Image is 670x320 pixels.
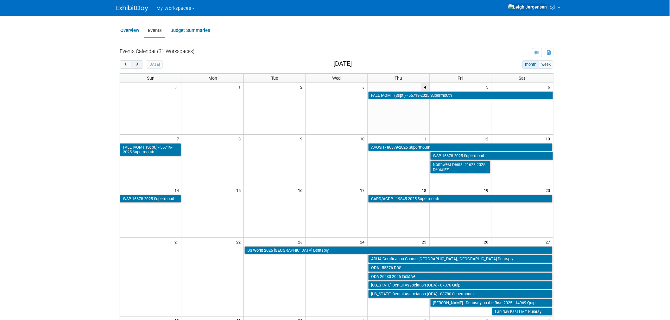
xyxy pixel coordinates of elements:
[421,135,429,143] span: 11
[362,83,367,91] span: 3
[368,273,553,281] a: ODA 26230-2025 Incisive
[167,24,214,37] a: Budget Summaries
[368,143,553,151] a: AAOSH - 80879-2025 Supermouth
[120,195,181,203] a: WSP-16678-2025 Supermouth
[368,91,553,100] a: FALL IAOMT (Sept.) - 55719-2025 Supermouth
[120,48,194,55] div: Events Calendar (31 Workspaces)
[147,76,155,81] span: Sun
[368,281,553,289] a: [US_STATE] Dental Association (ODA) - 67070 Quip
[244,246,553,255] a: DS World 2025 [GEOGRAPHIC_DATA] Dentsply
[483,238,491,246] span: 26
[368,255,553,263] a: ADHA Certification Course [GEOGRAPHIC_DATA], [GEOGRAPHIC_DATA] Dentsply
[144,24,165,37] a: Events
[131,60,143,69] button: next
[176,135,182,143] span: 7
[333,60,352,67] h2: [DATE]
[359,186,367,194] span: 17
[547,50,552,55] i: Export to Spreadsheet (.csv)
[208,76,217,81] span: Mon
[545,186,553,194] span: 20
[483,186,491,194] span: 19
[120,143,181,156] a: FALL IAOMT (Sept.) - 55719-2025 Supermouth
[298,186,306,194] span: 16
[545,238,553,246] span: 27
[547,83,553,91] span: 6
[236,238,243,246] span: 22
[395,76,402,81] span: Thu
[508,3,547,10] img: Leigh Jergensen
[421,238,429,246] span: 25
[117,5,148,12] img: ExhibitDay
[300,83,306,91] span: 2
[421,83,429,91] span: 4
[421,186,429,194] span: 18
[359,238,367,246] span: 24
[483,135,491,143] span: 12
[368,290,553,298] a: [US_STATE] Dental Association (ODA) - 83780 Supermouth
[236,186,243,194] span: 15
[359,135,367,143] span: 10
[146,60,163,69] button: [DATE]
[156,6,191,11] span: My Workspaces
[238,83,243,91] span: 1
[492,308,553,316] a: Lab Day East LMT Kuraray
[430,161,490,174] a: Northwest Dental 21623-2025 DentalEZ
[120,60,131,69] button: prev
[430,152,553,160] a: WSP-16678-2025 Supermouth
[271,76,278,81] span: Tue
[332,76,341,81] span: Wed
[174,238,182,246] span: 21
[174,186,182,194] span: 14
[519,76,526,81] span: Sat
[539,60,553,69] button: week
[174,83,182,91] span: 31
[430,299,553,307] a: [PERSON_NAME] - Dentistry on the Rise 2025 - 14969 Quip
[298,238,306,246] span: 23
[300,135,306,143] span: 9
[545,135,553,143] span: 13
[368,264,553,272] a: ODA - 55376 DDS
[522,60,539,69] button: month
[458,76,463,81] span: Fri
[368,195,553,203] a: CAPD/ACDP - 19845-2025 Supermouth
[238,135,243,143] span: 8
[117,24,143,37] a: Overview
[485,83,491,91] span: 5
